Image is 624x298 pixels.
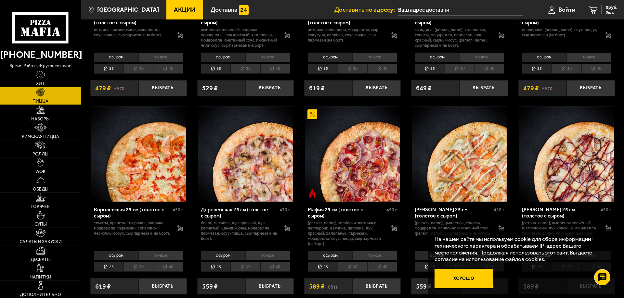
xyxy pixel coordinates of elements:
[90,106,187,202] a: Королевская 25 см (толстое с сыром)
[94,262,123,272] li: 25
[30,275,51,279] span: Напитки
[279,207,290,213] span: 470 г
[202,85,218,91] span: 529 ₽
[197,106,294,202] a: Деревенская 25 см (толстое с сыром)
[138,251,183,260] li: тонкое
[201,13,278,26] div: Фермерская 25 см (толстое с сыром)
[201,220,278,241] p: бекон, ветчина, лук красный, лук репчатый, шампиньоны, моцарелла, пармезан, соус-пицца, сыр парме...
[386,207,397,213] span: 450 г
[415,13,492,26] div: Пиццбург 25 см (толстое с сыром)
[308,13,385,26] div: [PERSON_NAME] 25 см (толстое с сыром)
[230,262,260,272] li: 30
[308,251,352,260] li: с сыром
[114,85,124,91] s: 567 ₽
[201,251,245,260] li: с сыром
[260,64,290,74] li: 40
[334,6,398,13] span: Доставить по адресу:
[353,80,401,96] button: Выбрать
[415,262,444,272] li: 25
[435,236,605,263] p: На нашем сайте мы используем cookie для сбора информации технического характера и обрабатываем IP...
[606,5,617,10] span: 0 руб.
[415,251,459,260] li: с сыром
[460,80,508,96] button: Выбрать
[31,205,50,209] span: Горячее
[22,134,59,139] span: Римская пицца
[123,262,153,272] li: 30
[522,206,599,219] div: [PERSON_NAME] 25 см (толстое с сыром)
[308,206,385,219] div: Мафия 25 см (толстое с сыром)
[91,106,186,202] img: Королевская 25 см (толстое с сыром)
[445,64,474,74] li: 30
[309,85,325,91] span: 619 ₽
[522,27,599,38] p: пепперони, [PERSON_NAME], соус-пицца, сыр пармезан (на борт).
[31,117,50,121] span: Наборы
[353,278,401,294] button: Выбрать
[581,64,611,74] li: 40
[94,53,138,62] li: с сыром
[308,64,337,74] li: 25
[307,109,317,119] img: Акционный
[338,64,367,74] li: 30
[34,222,47,227] span: Супы
[304,106,401,202] a: АкционныйОстрое блюдоМафия 25 см (толстое с сыром)
[239,5,249,15] img: 15daf4d41897b9f0e9f617042186c801.svg
[494,207,504,213] span: 420 г
[246,278,294,294] button: Выбрать
[123,64,153,74] li: 30
[138,80,187,96] button: Выбрать
[305,106,400,202] img: Мафия 25 см (толстое с сыром)
[94,206,171,219] div: Королевская 25 см (толстое с сыром)
[308,262,337,272] li: 25
[435,269,493,288] button: Хорошо
[246,80,294,96] button: Выбрать
[519,106,614,202] img: Чикен Барбекю 25 см (толстое с сыром)
[338,262,367,272] li: 30
[35,169,45,174] span: WOK
[198,106,293,202] img: Деревенская 25 см (толстое с сыром)
[309,283,325,290] span: 589 ₽
[19,240,62,244] span: Салаты и закуски
[201,64,230,74] li: 25
[32,152,48,156] span: Роллы
[153,262,183,272] li: 40
[201,53,245,62] li: с сыром
[398,4,523,16] input: Ваш адрес доставки
[138,53,183,62] li: тонкое
[202,283,218,290] span: 559 ₽
[367,64,397,74] li: 40
[415,64,444,74] li: 25
[20,292,61,297] span: Дополнительно
[412,106,507,202] img: Чикен Ранч 25 см (толстое с сыром)
[201,27,278,48] p: цыпленок копченый, паприка, корнишоны, лук красный, халапеньо, моцарелла, сметанный соус, пикантн...
[352,53,397,62] li: тонкое
[36,81,45,86] span: Хит
[230,64,260,74] li: 30
[308,27,385,43] p: ветчина, пепперони, моцарелла, сыр сулугуни, паприка, соус-пицца, сыр пармезан (на борт).
[33,187,48,192] span: Обеды
[522,13,599,26] div: Пепперони 25 см (толстое с сыром)
[415,220,492,236] p: [PERSON_NAME], цыпленок, томаты, моцарелла, сливочно-чесночный соус, [PERSON_NAME], сыр пармезан ...
[97,6,159,13] span: [GEOGRAPHIC_DATA]
[416,85,432,91] span: 649 ₽
[328,283,338,290] s: 681 ₽
[415,206,492,219] div: [PERSON_NAME] 25 см (толстое с сыром)
[308,53,352,62] li: с сыром
[522,64,552,74] li: 25
[411,106,508,202] a: Чикен Ранч 25 см (толстое с сыром)
[173,207,183,213] span: 450 г
[566,80,615,96] button: Выбрать
[518,106,615,202] a: Чикен Барбекю 25 см (толстое с сыром)
[416,283,432,290] span: 559 ₽
[601,207,611,213] span: 450 г
[94,251,138,260] li: с сыром
[558,6,576,13] span: Войти
[95,283,111,290] span: 619 ₽
[308,220,385,246] p: [PERSON_NAME], колбаски охотничьи, пепперони, ветчина, паприка, лук красный, халапеньо, пармезан,...
[522,220,599,241] p: [PERSON_NAME], цыпленок копченый, шампиньоны, лук красный, моцарелла, пармезан, сливочно-чесночны...
[94,13,171,26] div: Прошутто Фунги 25 см (толстое с сыром)
[174,6,196,13] span: Акции
[474,64,504,74] li: 40
[415,53,459,62] li: с сыром
[523,85,539,91] span: 479 ₽
[552,64,581,74] li: 30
